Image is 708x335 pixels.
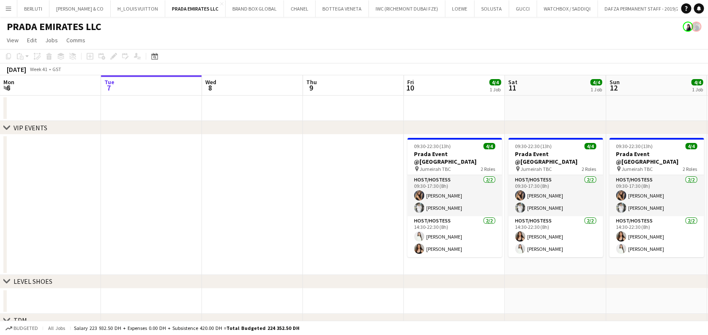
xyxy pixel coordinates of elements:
span: 6 [2,83,14,93]
app-card-role: Host/Hostess2/209:30-17:30 (8h)[PERSON_NAME][PERSON_NAME] [508,175,603,216]
a: Comms [63,35,89,46]
button: LOEWE [445,0,474,17]
h3: Prada Event @[GEOGRAPHIC_DATA] [609,150,704,165]
a: Edit [24,35,40,46]
button: BRAND BOX GLOBAL [226,0,284,17]
span: 09:30-22:30 (13h) [616,143,653,149]
span: Sun [609,78,619,86]
span: Comms [66,36,85,44]
div: VIP EVENTS [14,124,47,132]
span: Fri [407,78,414,86]
span: 7 [103,83,114,93]
span: Budgeted [14,325,38,331]
a: View [3,35,22,46]
span: Week 41 [28,66,49,72]
app-user-avatar: Sarah Wannous [683,22,693,32]
span: 2 Roles [481,166,495,172]
button: SOLUSTA [474,0,509,17]
button: [PERSON_NAME] & CO [49,0,111,17]
div: 1 Job [591,86,602,93]
span: 11 [507,83,517,93]
button: BERLUTI [17,0,49,17]
app-card-role: Host/Hostess2/209:30-17:30 (8h)[PERSON_NAME][PERSON_NAME] [407,175,502,216]
button: PRADA EMIRATES LLC [165,0,226,17]
span: 4/4 [483,143,495,149]
app-card-role: Host/Hostess2/214:30-22:30 (8h)[PERSON_NAME][PERSON_NAME] [508,216,603,257]
span: 4/4 [584,143,596,149]
div: 1 Job [490,86,501,93]
div: [DATE] [7,65,26,74]
span: 09:30-22:30 (13h) [515,143,552,149]
span: 4/4 [590,79,602,85]
div: 1 Job [692,86,703,93]
span: All jobs [46,325,67,331]
h1: PRADA EMIRATES LLC [7,20,101,33]
button: DAFZA PERMANENT STAFF - 2019/2025 [598,0,694,17]
span: 4/4 [691,79,703,85]
app-job-card: 09:30-22:30 (13h)4/4Prada Event @[GEOGRAPHIC_DATA] Jumeirah TBC2 RolesHost/Hostess2/209:30-17:30 ... [508,138,603,257]
app-card-role: Host/Hostess2/209:30-17:30 (8h)[PERSON_NAME][PERSON_NAME] [609,175,704,216]
span: Total Budgeted 224 352.50 DH [226,325,300,331]
h3: Prada Event @[GEOGRAPHIC_DATA] [508,150,603,165]
h3: Prada Event @[GEOGRAPHIC_DATA] [407,150,502,165]
span: 8 [204,83,216,93]
span: 9 [305,83,317,93]
span: Thu [306,78,317,86]
span: Sat [508,78,517,86]
span: 10 [406,83,414,93]
span: 4/4 [489,79,501,85]
span: Mon [3,78,14,86]
span: View [7,36,19,44]
button: BOTTEGA VENETA [316,0,369,17]
div: Salary 223 932.50 DH + Expenses 0.00 DH + Subsistence 420.00 DH = [74,325,300,331]
button: Budgeted [4,324,39,333]
span: Jumeirah TBC [621,166,653,172]
span: Jobs [45,36,58,44]
span: 2 Roles [683,166,697,172]
span: Wed [205,78,216,86]
div: TDM [14,316,27,324]
button: WATCHBOX / SADDIQI [537,0,598,17]
button: GUCCI [509,0,537,17]
span: 2 Roles [582,166,596,172]
span: Jumeirah TBC [419,166,451,172]
span: Jumeirah TBC [520,166,552,172]
span: 4/4 [685,143,697,149]
button: CHANEL [284,0,316,17]
div: LEVEL SHOES [14,277,52,286]
span: Edit [27,36,37,44]
div: GST [52,66,61,72]
span: Tue [104,78,114,86]
app-user-avatar: Mohamed Arafa [691,22,701,32]
app-job-card: 09:30-22:30 (13h)4/4Prada Event @[GEOGRAPHIC_DATA] Jumeirah TBC2 RolesHost/Hostess2/209:30-17:30 ... [609,138,704,257]
button: IWC (RICHEMONT DUBAI FZE) [369,0,445,17]
span: 09:30-22:30 (13h) [414,143,451,149]
span: 12 [608,83,619,93]
app-job-card: 09:30-22:30 (13h)4/4Prada Event @[GEOGRAPHIC_DATA] Jumeirah TBC2 RolesHost/Hostess2/209:30-17:30 ... [407,138,502,257]
a: Jobs [42,35,61,46]
button: H_LOUIS VUITTON [111,0,165,17]
app-card-role: Host/Hostess2/214:30-22:30 (8h)[PERSON_NAME][PERSON_NAME] [609,216,704,257]
app-card-role: Host/Hostess2/214:30-22:30 (8h)[PERSON_NAME][PERSON_NAME] [407,216,502,257]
